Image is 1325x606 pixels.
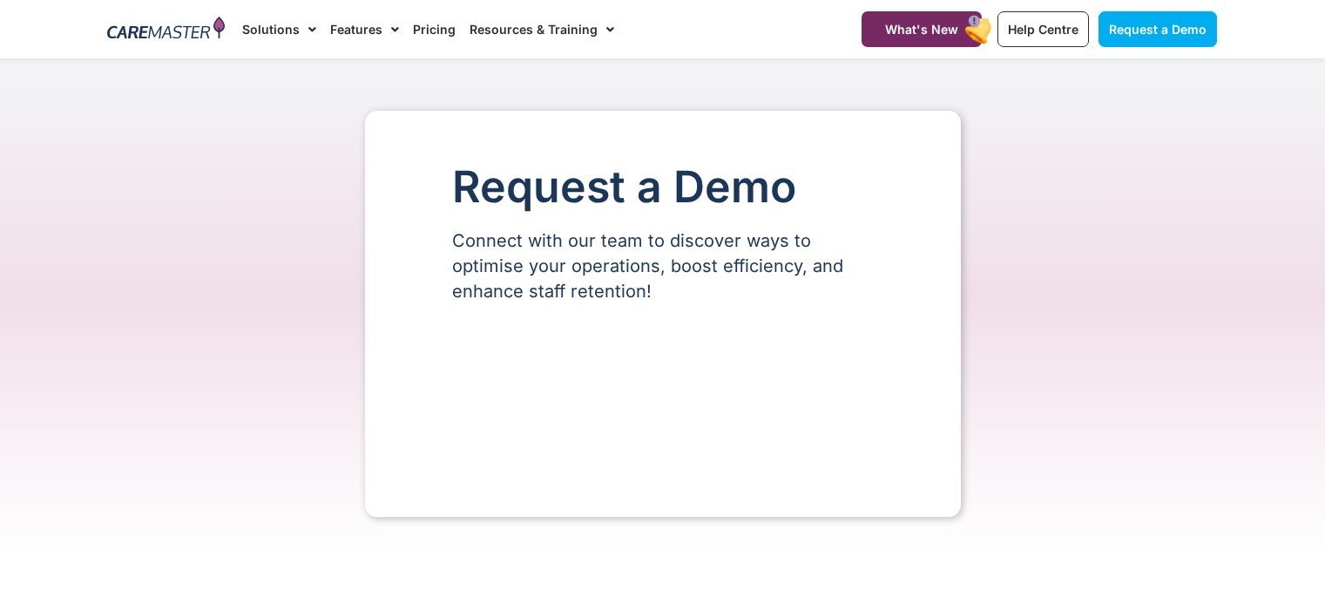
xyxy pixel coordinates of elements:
[1109,22,1207,37] span: Request a Demo
[452,334,874,465] iframe: Form 0
[885,22,958,37] span: What's New
[452,163,874,211] h1: Request a Demo
[862,11,982,47] a: What's New
[107,17,225,43] img: CareMaster Logo
[452,228,874,304] p: Connect with our team to discover ways to optimise your operations, boost efficiency, and enhance...
[1008,22,1078,37] span: Help Centre
[1099,11,1217,47] a: Request a Demo
[997,11,1089,47] a: Help Centre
